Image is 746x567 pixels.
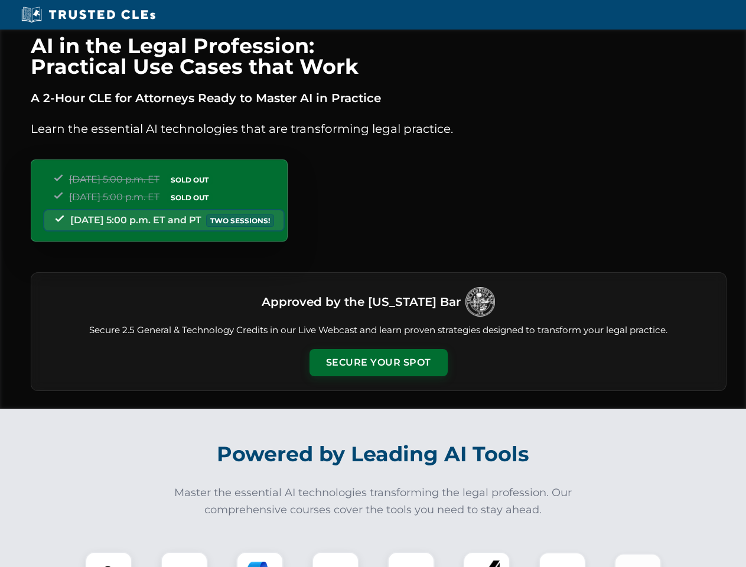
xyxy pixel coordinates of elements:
span: [DATE] 5:00 p.m. ET [69,174,159,185]
img: Logo [465,287,495,317]
span: SOLD OUT [167,174,213,186]
p: Secure 2.5 General & Technology Credits in our Live Webcast and learn proven strategies designed ... [45,324,712,337]
span: [DATE] 5:00 p.m. ET [69,191,159,203]
span: SOLD OUT [167,191,213,204]
p: Master the essential AI technologies transforming the legal profession. Our comprehensive courses... [167,484,580,519]
h3: Approved by the [US_STATE] Bar [262,291,461,312]
h1: AI in the Legal Profession: Practical Use Cases that Work [31,35,727,77]
p: Learn the essential AI technologies that are transforming legal practice. [31,119,727,138]
img: Trusted CLEs [18,6,159,24]
p: A 2-Hour CLE for Attorneys Ready to Master AI in Practice [31,89,727,107]
button: Secure Your Spot [310,349,448,376]
h2: Powered by Leading AI Tools [46,434,701,475]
